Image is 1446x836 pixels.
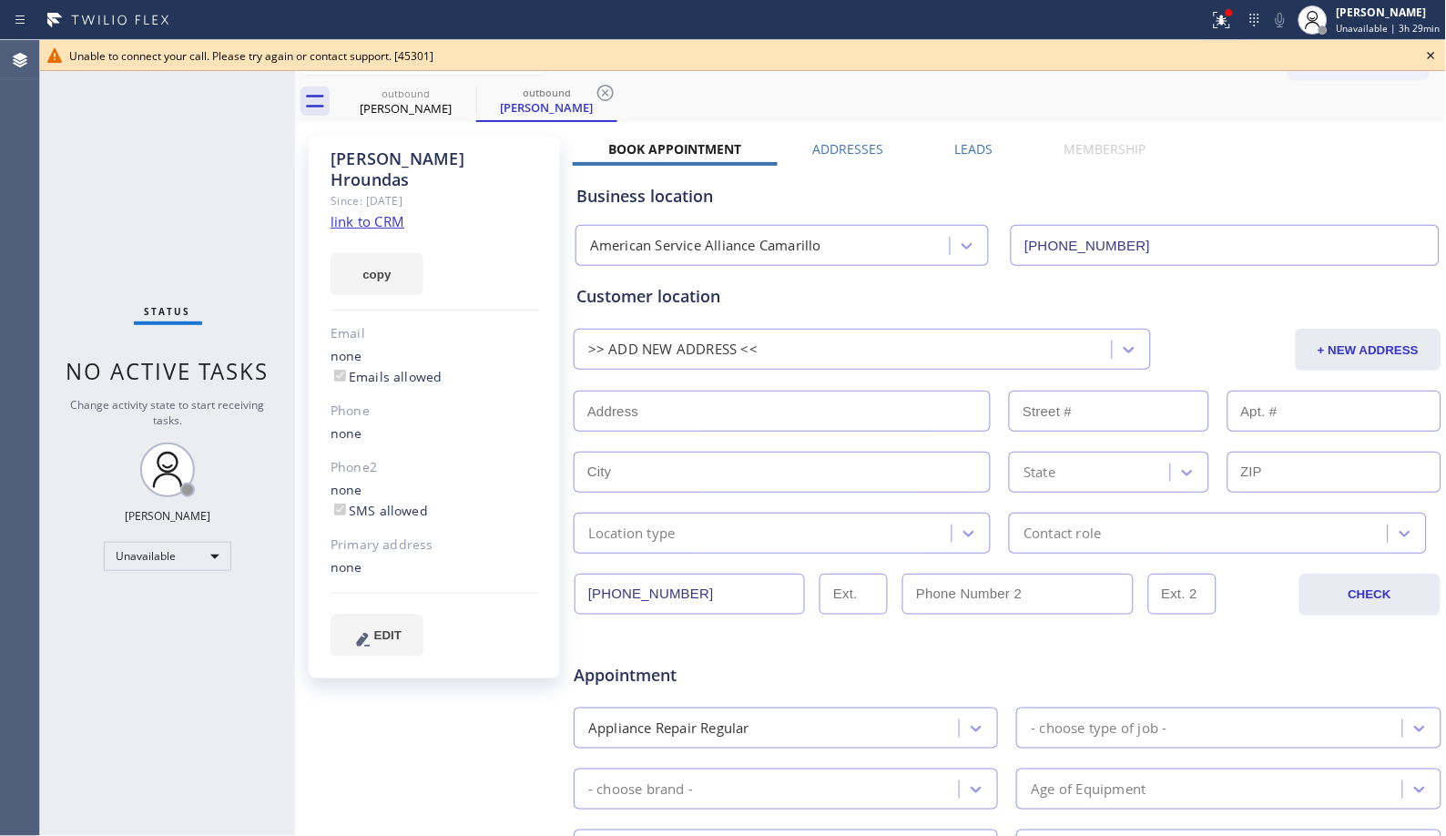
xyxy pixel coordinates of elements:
span: Status [145,305,191,318]
span: Appointment [574,663,860,688]
div: - choose type of job - [1031,718,1166,739]
div: Location type [588,523,676,544]
a: link to CRM [331,212,404,230]
input: Street # [1009,391,1208,432]
div: Phone [331,401,539,422]
div: none [331,480,539,522]
div: Unavailable [104,542,231,571]
label: Book Appointment [608,140,742,158]
span: No active tasks [66,356,270,386]
label: Membership [1064,140,1146,158]
input: SMS allowed [334,504,346,515]
div: [PERSON_NAME] [478,99,616,116]
label: Addresses [813,140,884,158]
div: Since: [DATE] [331,190,539,211]
input: Phone Number [1011,225,1439,266]
div: outbound [478,86,616,99]
div: Business location [576,184,1439,209]
div: >> ADD NEW ADDRESS << [588,340,758,361]
div: none [331,346,539,388]
button: EDIT [331,615,423,657]
div: Appliance Repair Regular [588,718,749,739]
span: EDIT [374,628,402,642]
div: outbound [337,87,474,100]
input: Emails allowed [334,370,346,382]
label: SMS allowed [331,502,428,519]
button: + NEW ADDRESS [1296,329,1441,371]
div: [PERSON_NAME] Hroundas [331,148,539,190]
input: Phone Number [575,574,805,615]
label: Emails allowed [331,368,443,385]
div: Customer location [576,284,1439,309]
div: Phone2 [331,457,539,478]
input: City [574,452,991,493]
span: Change activity state to start receiving tasks. [71,397,265,428]
div: - choose brand - [588,779,693,800]
div: none [331,423,539,444]
input: Apt. # [1227,391,1441,432]
div: George Hroundas [478,81,616,120]
div: American Service Alliance Camarillo [590,236,821,257]
label: Leads [955,140,993,158]
input: Ext. 2 [1148,574,1217,615]
div: Age of Equipment [1031,779,1146,800]
div: George Hroundas [337,81,474,122]
input: Phone Number 2 [902,574,1133,615]
button: CHECK [1299,574,1441,616]
span: Unable to connect your call. Please try again or contact support. [45301] [69,48,433,64]
div: none [331,557,539,578]
button: copy [331,253,423,295]
input: Ext. [820,574,888,615]
div: Contact role [1023,523,1101,544]
input: ZIP [1227,452,1441,493]
input: Address [574,391,991,432]
div: [PERSON_NAME] [337,100,474,117]
div: [PERSON_NAME] [125,508,210,524]
div: Primary address [331,535,539,556]
div: Email [331,323,539,344]
div: State [1023,462,1055,483]
span: Unavailable | 3h 29min [1337,22,1441,35]
div: [PERSON_NAME] [1337,5,1441,20]
button: Mute [1268,7,1293,33]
